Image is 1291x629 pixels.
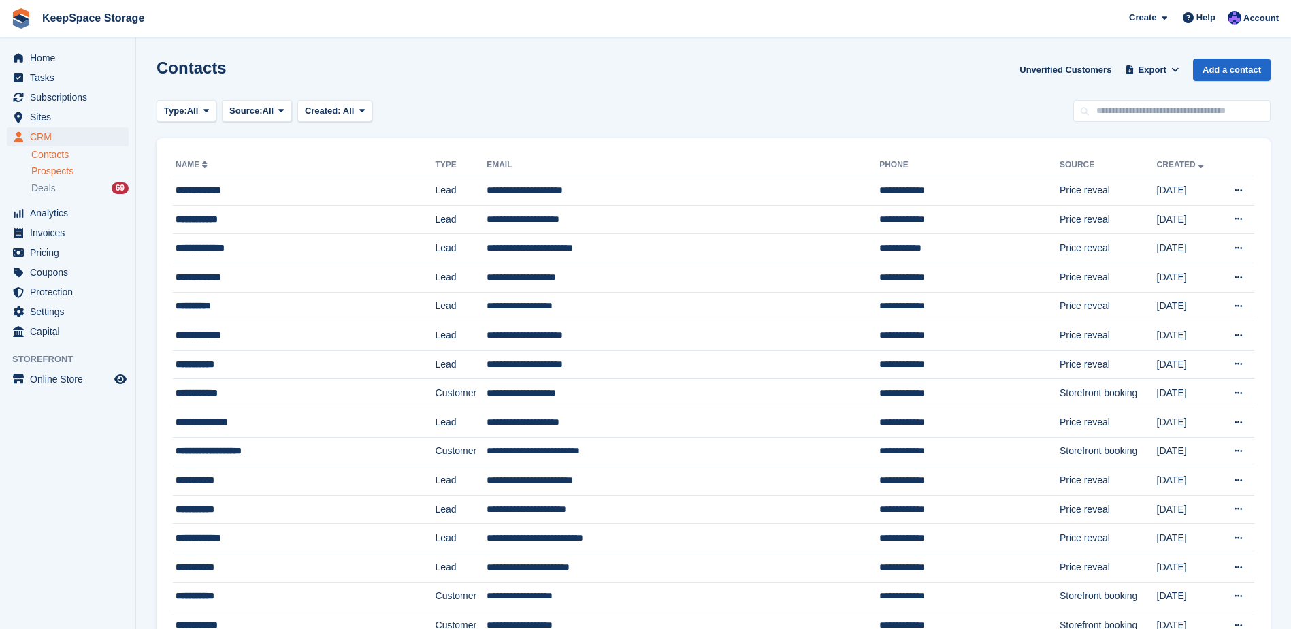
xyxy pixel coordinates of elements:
td: Price reveal [1060,176,1157,206]
a: menu [7,223,129,242]
td: Lead [436,292,487,321]
td: Customer [436,379,487,408]
a: Prospects [31,164,129,178]
td: Lead [436,321,487,351]
td: [DATE] [1157,582,1219,611]
a: Unverified Customers [1014,59,1117,81]
span: Account [1243,12,1279,25]
td: Lead [436,234,487,263]
a: KeepSpace Storage [37,7,150,29]
a: menu [7,243,129,262]
td: [DATE] [1157,379,1219,408]
td: Lead [436,466,487,496]
td: Customer [436,582,487,611]
td: [DATE] [1157,408,1219,437]
td: [DATE] [1157,176,1219,206]
span: Subscriptions [30,88,112,107]
span: All [263,104,274,118]
td: Price reveal [1060,524,1157,553]
button: Export [1122,59,1182,81]
button: Created: All [297,100,372,123]
td: Lead [436,524,487,553]
a: Preview store [112,371,129,387]
td: Price reveal [1060,292,1157,321]
th: Phone [879,155,1060,176]
a: menu [7,302,129,321]
th: Source [1060,155,1157,176]
td: Price reveal [1060,321,1157,351]
td: Price reveal [1060,350,1157,379]
a: menu [7,108,129,127]
span: Storefront [12,353,135,366]
td: Lead [436,176,487,206]
img: Chloe Clark [1228,11,1241,25]
td: Lead [436,263,487,292]
td: Lead [436,495,487,524]
span: Type: [164,104,187,118]
span: Deals [31,182,56,195]
td: Price reveal [1060,466,1157,496]
a: Name [176,160,210,170]
td: Customer [436,437,487,466]
td: Price reveal [1060,263,1157,292]
span: All [187,104,199,118]
td: [DATE] [1157,466,1219,496]
a: menu [7,283,129,302]
a: menu [7,68,129,87]
span: CRM [30,127,112,146]
a: Contacts [31,148,129,161]
td: [DATE] [1157,495,1219,524]
span: Sites [30,108,112,127]
span: Online Store [30,370,112,389]
a: menu [7,127,129,146]
a: menu [7,370,129,389]
td: Price reveal [1060,408,1157,437]
td: [DATE] [1157,437,1219,466]
td: [DATE] [1157,350,1219,379]
a: Deals 69 [31,181,129,195]
span: Prospects [31,165,73,178]
td: Lead [436,205,487,234]
td: Price reveal [1060,234,1157,263]
td: Lead [436,408,487,437]
td: Lead [436,350,487,379]
div: 69 [112,182,129,194]
span: Protection [30,283,112,302]
td: Storefront booking [1060,437,1157,466]
td: Storefront booking [1060,379,1157,408]
h1: Contacts [157,59,227,77]
td: Price reveal [1060,553,1157,582]
th: Type [436,155,487,176]
span: Tasks [30,68,112,87]
span: Pricing [30,243,112,262]
span: Create [1129,11,1156,25]
span: Source: [229,104,262,118]
td: Lead [436,553,487,582]
span: All [343,106,355,116]
td: [DATE] [1157,234,1219,263]
th: Email [487,155,879,176]
span: Coupons [30,263,112,282]
td: Storefront booking [1060,582,1157,611]
span: Settings [30,302,112,321]
span: Home [30,48,112,67]
span: Export [1139,63,1166,77]
span: Help [1196,11,1215,25]
td: [DATE] [1157,292,1219,321]
a: menu [7,88,129,107]
span: Created: [305,106,341,116]
td: [DATE] [1157,321,1219,351]
td: Price reveal [1060,205,1157,234]
a: menu [7,204,129,223]
button: Type: All [157,100,216,123]
span: Analytics [30,204,112,223]
td: [DATE] [1157,524,1219,553]
button: Source: All [222,100,292,123]
td: Price reveal [1060,495,1157,524]
a: menu [7,263,129,282]
td: [DATE] [1157,205,1219,234]
td: [DATE] [1157,263,1219,292]
td: [DATE] [1157,553,1219,582]
a: menu [7,48,129,67]
img: stora-icon-8386f47178a22dfd0bd8f6a31ec36ba5ce8667c1dd55bd0f319d3a0aa187defe.svg [11,8,31,29]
